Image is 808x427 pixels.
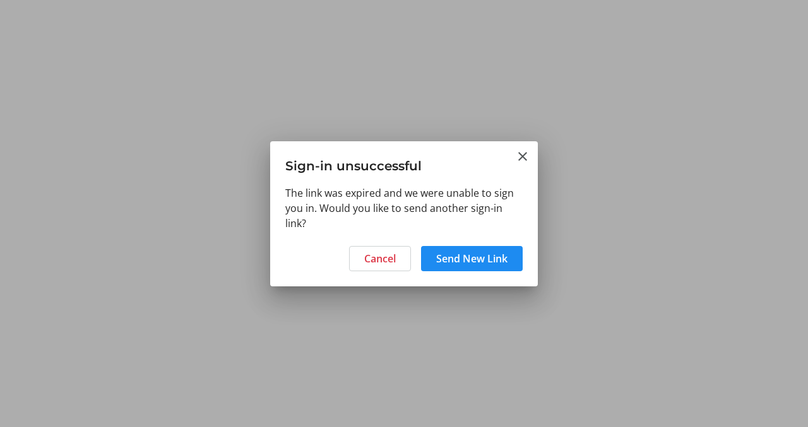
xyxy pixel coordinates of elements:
button: Close [515,149,530,164]
h3: Sign-in unsuccessful [270,141,538,185]
span: Cancel [364,251,396,266]
span: Send New Link [436,251,508,266]
button: Cancel [349,246,411,271]
button: Send New Link [421,246,523,271]
div: The link was expired and we were unable to sign you in. Would you like to send another sign-in link? [270,185,538,238]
